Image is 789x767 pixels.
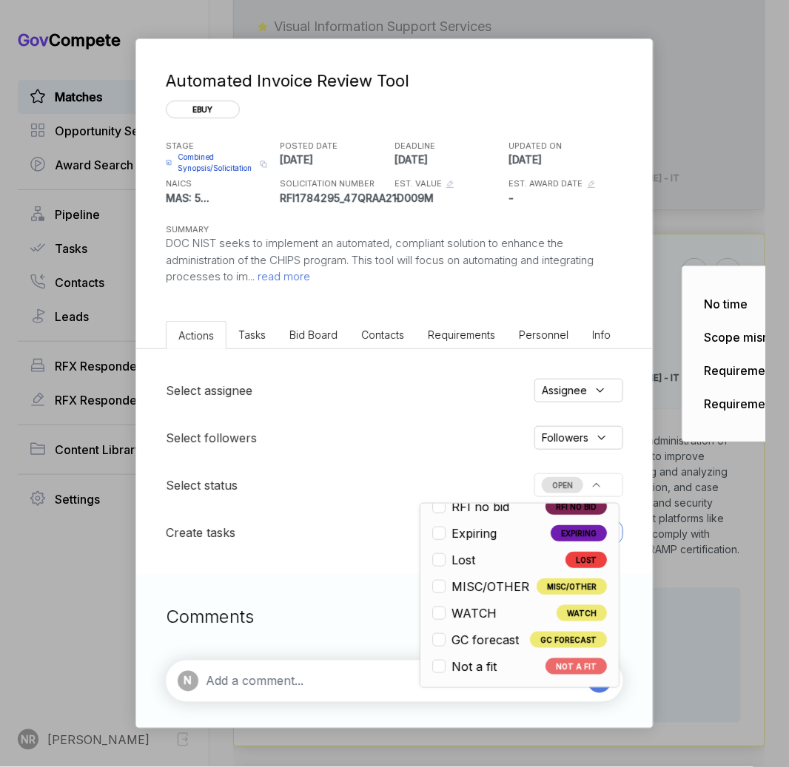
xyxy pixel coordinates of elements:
[281,190,392,206] p: RFI1784295_47QRAA21D009M
[519,328,568,341] span: Personnel
[451,604,497,622] span: WATCH
[361,328,404,341] span: Contacts
[509,152,620,167] p: [DATE]
[166,604,623,630] h3: Comments
[166,382,252,399] h5: Select assignee
[530,632,607,648] span: GC FORECAST
[542,382,587,398] span: Assignee
[451,578,529,595] span: MISC/OTHER
[166,69,617,93] div: Automated Invoice Review Tool
[542,477,583,493] span: OPEN
[166,101,240,118] span: ebuy
[184,673,192,689] span: N
[178,152,255,174] span: Combined Synopsis/Solicitation
[542,430,588,445] span: Followers
[166,192,209,204] span: MAS: 5 ...
[537,578,607,595] span: MISC/OTHER
[557,605,607,621] span: WATCH
[281,152,392,167] p: [DATE]
[166,178,277,190] h5: NAICS
[428,328,495,341] span: Requirements
[451,551,475,569] span: Lost
[238,328,266,341] span: Tasks
[704,297,748,311] span: No time
[166,476,238,494] h5: Select status
[509,178,583,190] h5: EST. AWARD DATE
[289,328,338,341] span: Bid Board
[166,140,277,152] h5: STAGE
[509,190,620,206] p: -
[451,658,497,675] span: Not a fit
[551,525,607,541] span: EXPIRING
[394,190,506,206] p: -
[166,235,623,285] p: DOC NIST seeks to implement an automated, compliant solution to enhance the administration of the...
[545,499,607,515] span: RFI NO BID
[255,269,310,283] span: read more
[281,140,392,152] h5: POSTED DATE
[394,178,442,190] h5: EST. VALUE
[509,140,620,152] h5: UPDATED ON
[451,631,519,649] span: GC forecast
[166,223,600,236] h5: SUMMARY
[166,429,257,447] h5: Select followers
[394,140,506,152] h5: DEADLINE
[166,152,255,174] a: Combined Synopsis/Solicitation
[394,152,506,167] p: [DATE]
[166,524,235,541] h5: Create tasks
[565,552,607,568] span: LOST
[281,178,392,190] h5: SOLICITATION NUMBER
[545,658,607,675] span: NOT A FIT
[451,498,509,516] span: RFI no bid
[178,329,214,342] span: Actions
[592,328,611,341] span: Info
[451,524,497,542] span: Expiring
